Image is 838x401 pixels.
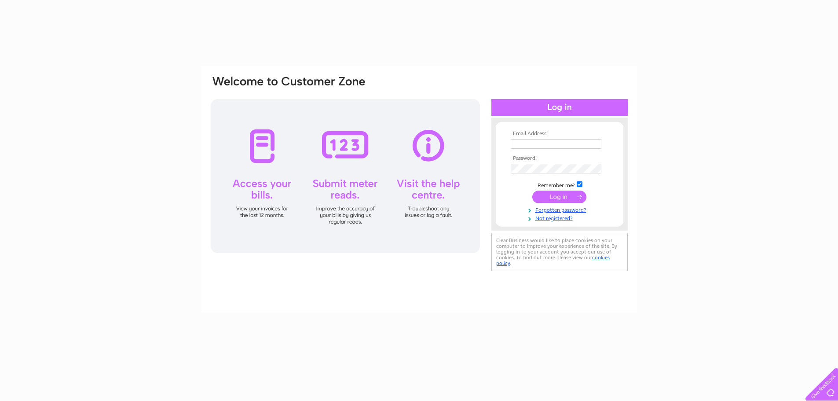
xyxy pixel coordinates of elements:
th: Email Address: [509,131,611,137]
div: Clear Business would like to place cookies on your computer to improve your experience of the sit... [491,233,628,271]
a: Forgotten password? [511,205,611,213]
a: cookies policy [496,254,610,266]
a: Not registered? [511,213,611,222]
td: Remember me? [509,180,611,189]
input: Submit [532,191,586,203]
th: Password: [509,155,611,162]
